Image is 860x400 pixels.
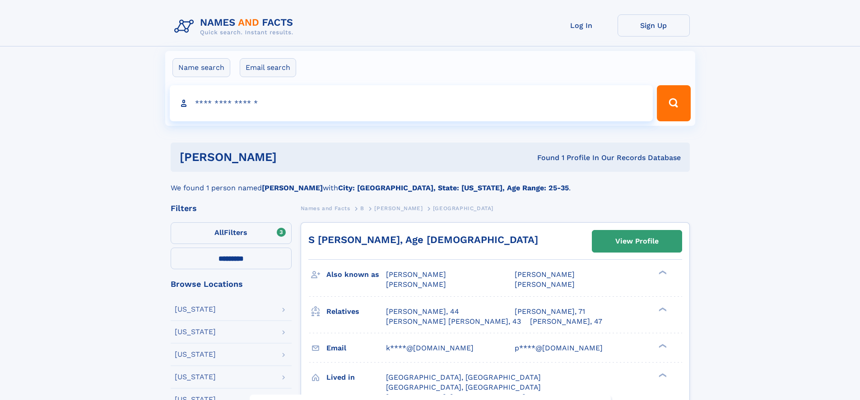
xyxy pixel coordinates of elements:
[592,230,682,252] a: View Profile
[326,340,386,356] h3: Email
[374,205,423,211] span: [PERSON_NAME]
[214,228,224,237] span: All
[515,307,585,317] a: [PERSON_NAME], 71
[386,373,541,382] span: [GEOGRAPHIC_DATA], [GEOGRAPHIC_DATA]
[326,267,386,282] h3: Also known as
[308,234,538,245] a: S [PERSON_NAME], Age [DEMOGRAPHIC_DATA]
[657,85,690,121] button: Search Button
[386,317,521,326] a: [PERSON_NAME] [PERSON_NAME], 43
[530,317,602,326] a: [PERSON_NAME], 47
[301,202,350,214] a: Names and Facts
[360,205,364,211] span: B
[656,306,667,312] div: ❯
[175,306,216,313] div: [US_STATE]
[171,222,292,244] label: Filters
[656,343,667,349] div: ❯
[515,270,575,279] span: [PERSON_NAME]
[175,351,216,358] div: [US_STATE]
[170,85,653,121] input: search input
[180,152,407,163] h1: [PERSON_NAME]
[240,58,296,77] label: Email search
[171,14,301,39] img: Logo Names and Facts
[545,14,618,37] a: Log In
[615,231,659,252] div: View Profile
[374,202,423,214] a: [PERSON_NAME]
[618,14,690,37] a: Sign Up
[433,205,493,211] span: [GEOGRAPHIC_DATA]
[386,280,446,289] span: [PERSON_NAME]
[262,184,323,192] b: [PERSON_NAME]
[515,280,575,289] span: [PERSON_NAME]
[326,370,386,385] h3: Lived in
[171,172,690,193] div: We found 1 person named with .
[175,328,216,336] div: [US_STATE]
[656,270,667,276] div: ❯
[360,202,364,214] a: B
[171,280,292,288] div: Browse Locations
[338,184,569,192] b: City: [GEOGRAPHIC_DATA], State: [US_STATE], Age Range: 25-35
[656,372,667,378] div: ❯
[386,270,446,279] span: [PERSON_NAME]
[171,204,292,212] div: Filters
[386,383,541,391] span: [GEOGRAPHIC_DATA], [GEOGRAPHIC_DATA]
[172,58,230,77] label: Name search
[175,373,216,381] div: [US_STATE]
[407,153,681,163] div: Found 1 Profile In Our Records Database
[386,307,459,317] a: [PERSON_NAME], 44
[326,304,386,319] h3: Relatives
